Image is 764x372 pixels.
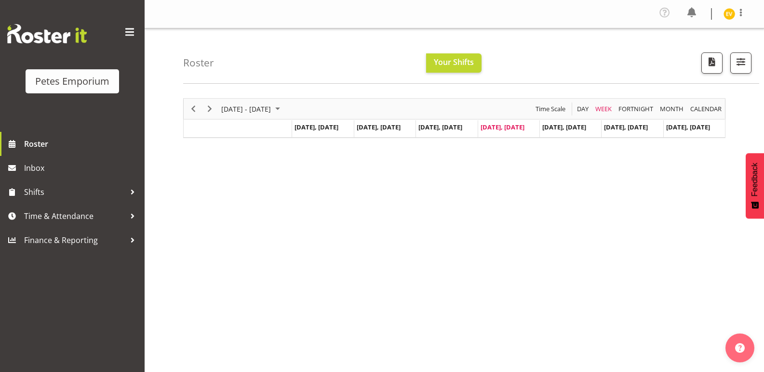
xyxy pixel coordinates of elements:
div: Timeline Week of September 4, 2025 [183,98,725,138]
span: Week [594,103,613,115]
img: Rosterit website logo [7,24,87,43]
span: [DATE], [DATE] [604,123,648,131]
button: Time Scale [534,103,567,115]
span: Time Scale [535,103,566,115]
span: [DATE] - [DATE] [220,103,272,115]
span: Feedback [751,163,759,196]
span: calendar [689,103,723,115]
button: Filter Shifts [730,52,751,74]
img: eva-vailini10223.jpg [724,8,735,20]
span: [DATE], [DATE] [542,123,586,131]
button: Fortnight [617,103,655,115]
img: help-xxl-2.png [735,343,745,353]
div: Petes Emporium [35,74,109,89]
button: Your Shifts [426,53,482,73]
button: Download a PDF of the roster according to the set date range. [701,52,723,74]
span: Time & Attendance [24,209,125,223]
button: Feedback - Show survey [746,153,764,218]
span: Finance & Reporting [24,233,125,247]
span: Roster [24,137,140,151]
button: Timeline Month [658,103,685,115]
span: [DATE], [DATE] [418,123,462,131]
span: Shifts [24,185,125,199]
div: Previous [185,99,201,119]
button: September 01 - 07, 2025 [220,103,284,115]
span: Day [576,103,590,115]
button: Timeline Week [594,103,614,115]
span: [DATE], [DATE] [481,123,524,131]
h4: Roster [183,57,214,68]
span: Fortnight [617,103,654,115]
span: Inbox [24,161,140,175]
span: [DATE], [DATE] [357,123,401,131]
span: [DATE], [DATE] [295,123,338,131]
span: [DATE], [DATE] [666,123,710,131]
button: Month [689,103,724,115]
div: Next [201,99,218,119]
span: Your Shifts [434,57,474,67]
button: Next [203,103,216,115]
button: Previous [187,103,200,115]
span: Month [659,103,684,115]
button: Timeline Day [576,103,590,115]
